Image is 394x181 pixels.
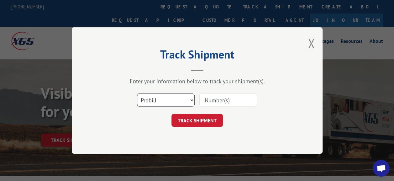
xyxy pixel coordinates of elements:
div: Open chat [373,160,390,177]
h2: Track Shipment [103,50,291,62]
div: Enter your information below to track your shipment(s). [103,78,291,85]
input: Number(s) [199,93,257,107]
button: Close modal [308,35,315,52]
button: TRACK SHIPMENT [171,114,223,127]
